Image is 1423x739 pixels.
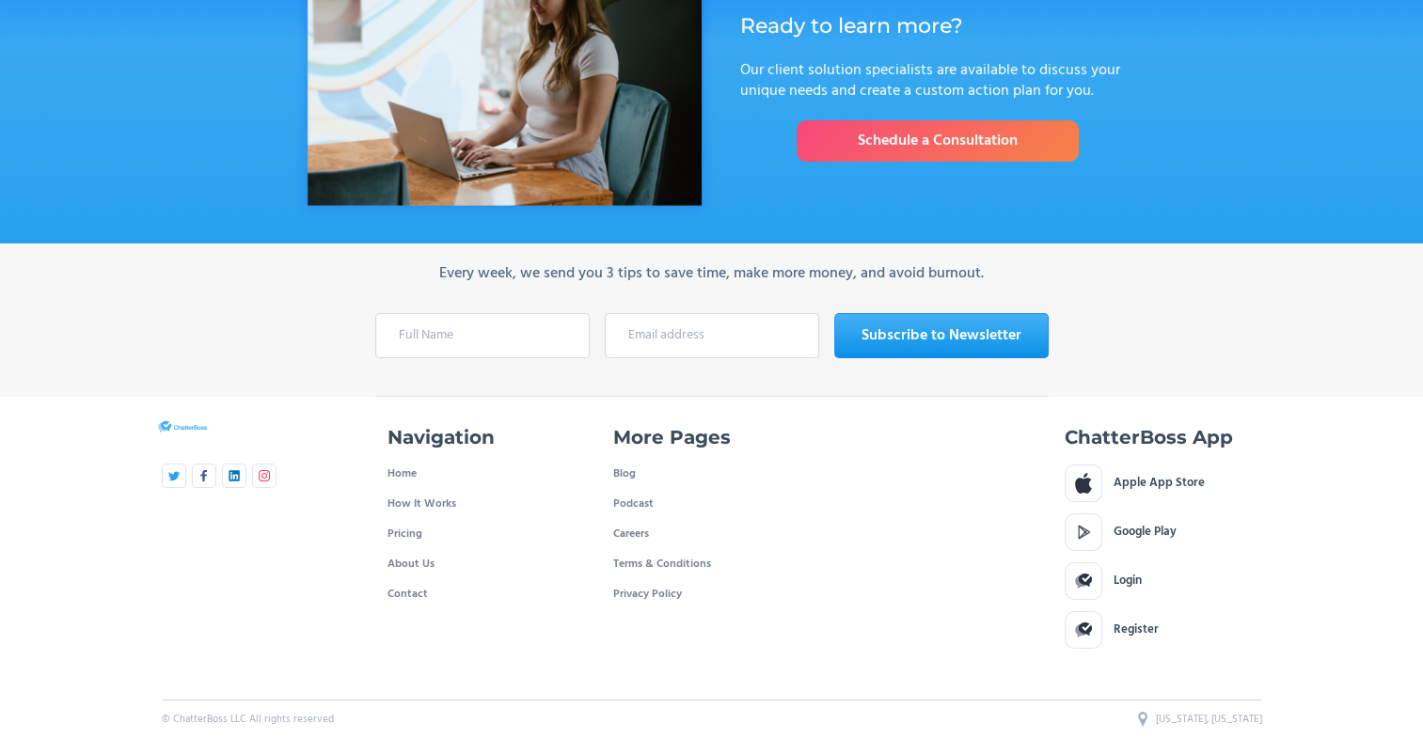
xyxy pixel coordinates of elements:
[387,519,422,549] a: Pricing
[613,425,731,449] h4: More Pages
[1156,712,1262,727] div: [US_STATE], [US_STATE]
[1114,474,1205,493] div: Apple App Store
[740,11,1135,41] h1: Ready to learn more?
[387,579,428,609] a: Contact
[740,60,1135,102] p: Our client solution specialists are available to discuss your unique needs and create a custom ac...
[375,313,1049,358] form: Newsletter Subscribe Footer Form
[1114,621,1159,639] div: Register
[387,459,417,489] a: Home
[1114,572,1142,590] div: Login
[439,262,984,285] div: Every week, we send you 3 tips to save time, make more money, and avoid burnout.
[613,549,711,579] a: Terms & Conditions
[613,459,636,489] a: Blog
[613,519,649,549] a: Careers
[797,120,1079,162] a: Schedule a Consultation
[1065,562,1262,600] a: Login
[375,313,590,358] input: Full Name
[613,579,682,609] a: Privacy Policy
[1065,513,1262,551] a: Google Play
[834,313,1049,358] input: Subscribe to Newsletter
[605,313,819,358] input: Email address
[1065,464,1262,502] a: Apple App Store
[613,489,811,519] a: Podcast
[162,712,334,727] div: © ChatterBoss LLC All rights reserved
[387,489,456,519] a: How It Works
[1065,611,1262,649] a: Register
[387,549,435,579] a: About Us
[1065,425,1233,449] h4: ChatterBoss App
[1114,523,1177,542] div: Google Play
[387,425,495,449] h4: Navigation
